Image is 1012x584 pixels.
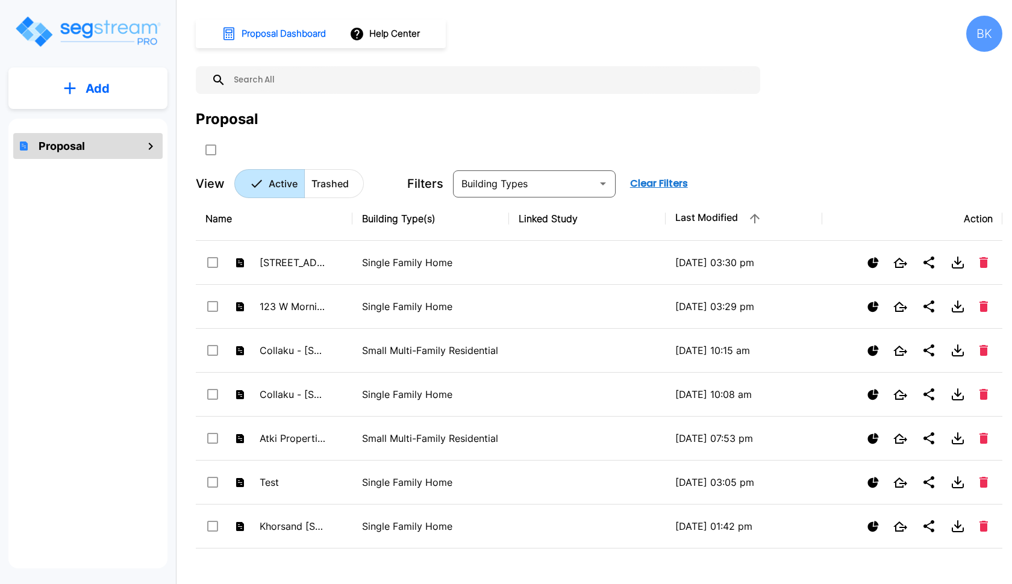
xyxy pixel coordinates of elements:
[975,428,993,449] button: Delete
[234,169,364,198] div: Platform
[863,296,884,317] button: Show Proposal Tiers
[362,387,499,402] p: Single Family Home
[362,431,499,446] p: Small Multi-Family Residential
[199,138,223,162] button: SelectAll
[14,14,161,49] img: Logo
[889,517,912,536] button: Open New Tab
[675,299,813,314] p: [DATE] 03:29 pm
[362,343,499,358] p: Small Multi-Family Residential
[966,16,1002,52] div: BK
[260,387,326,402] p: Collaku - [STREET_ADDRESS][PERSON_NAME].
[242,27,326,41] h1: Proposal Dashboard
[917,426,941,450] button: Share
[666,197,822,241] th: Last Modified
[863,340,884,361] button: Show Proposal Tiers
[975,384,993,405] button: Delete
[8,71,167,106] button: Add
[863,516,884,537] button: Show Proposal Tiers
[917,250,941,275] button: Share
[889,341,912,361] button: Open New Tab
[362,299,499,314] p: Single Family Home
[675,255,813,270] p: [DATE] 03:30 pm
[917,514,941,538] button: Share
[889,297,912,317] button: Open New Tab
[675,431,813,446] p: [DATE] 07:53 pm
[196,175,225,193] p: View
[889,429,912,449] button: Open New Tab
[917,294,941,318] button: Share
[352,197,509,241] th: Building Type(s)
[407,175,443,193] p: Filters
[917,382,941,406] button: Share
[625,172,693,196] button: Clear Filters
[975,296,993,317] button: Delete
[39,138,85,154] h1: Proposal
[946,470,970,494] button: Download
[217,21,333,46] button: Proposal Dashboard
[260,519,326,533] p: Khorsand [STREET_ADDRESS]
[260,343,326,358] p: Collaku - [STREET_ADDRESS]
[234,169,305,198] button: Active
[975,472,993,492] button: Delete
[675,343,813,358] p: [DATE] 10:15 am
[86,79,110,98] p: Add
[205,211,343,226] div: Name
[362,255,499,270] p: Single Family Home
[889,473,912,492] button: Open New Tab
[946,294,970,318] button: Download
[946,514,970,538] button: Download
[362,519,499,533] p: Single Family Home
[675,475,813,489] p: [DATE] 03:05 pm
[822,197,1002,241] th: Action
[917,558,941,582] button: Share
[946,250,970,275] button: Download
[457,175,592,192] input: Building Types
[917,338,941,362] button: Share
[946,338,970,362] button: Download
[946,558,970,582] button: Download
[675,387,813,402] p: [DATE] 10:08 am
[946,382,970,406] button: Download
[347,22,425,45] button: Help Center
[917,470,941,494] button: Share
[863,384,884,405] button: Show Proposal Tiers
[226,66,754,94] input: Search All
[269,176,298,191] p: Active
[595,175,611,192] button: Open
[304,169,364,198] button: Trashed
[196,108,258,130] div: Proposal
[311,176,349,191] p: Trashed
[975,252,993,273] button: Delete
[863,472,884,493] button: Show Proposal Tiers
[946,426,970,450] button: Download
[675,519,813,533] p: [DATE] 01:42 pm
[889,385,912,405] button: Open New Tab
[509,197,666,241] th: Linked Study
[260,255,326,270] p: [STREET_ADDRESS]
[863,428,884,449] button: Show Proposal Tiers
[260,299,326,314] p: 123 W Morning Glory
[863,252,884,273] button: Show Proposal Tiers
[975,340,993,361] button: Delete
[362,475,499,489] p: Single Family Home
[260,431,326,446] p: Atki Properties - [PERSON_NAME] - Spanish Fork Triplex
[975,516,993,536] button: Delete
[260,475,326,489] p: Test
[889,253,912,273] button: Open New Tab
